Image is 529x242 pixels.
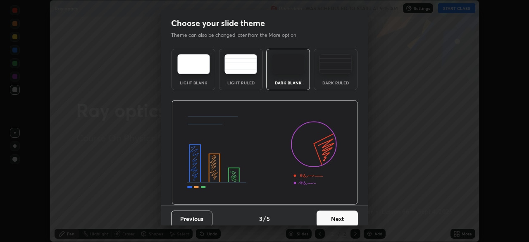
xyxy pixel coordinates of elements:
img: lightRuledTheme.5fabf969.svg [224,54,257,74]
div: Dark Ruled [319,81,352,85]
h2: Choose your slide theme [171,18,265,29]
div: Light Blank [177,81,210,85]
img: darkThemeBanner.d06ce4a2.svg [172,100,358,205]
div: Dark Blank [272,81,305,85]
h4: 5 [267,214,270,223]
img: darkTheme.f0cc69e5.svg [272,54,305,74]
div: Light Ruled [224,81,257,85]
h4: / [263,214,266,223]
h4: 3 [259,214,262,223]
button: Next [317,211,358,227]
p: Theme can also be changed later from the More option [171,31,305,39]
img: lightTheme.e5ed3b09.svg [177,54,210,74]
button: Previous [171,211,212,227]
img: darkRuledTheme.de295e13.svg [319,54,352,74]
